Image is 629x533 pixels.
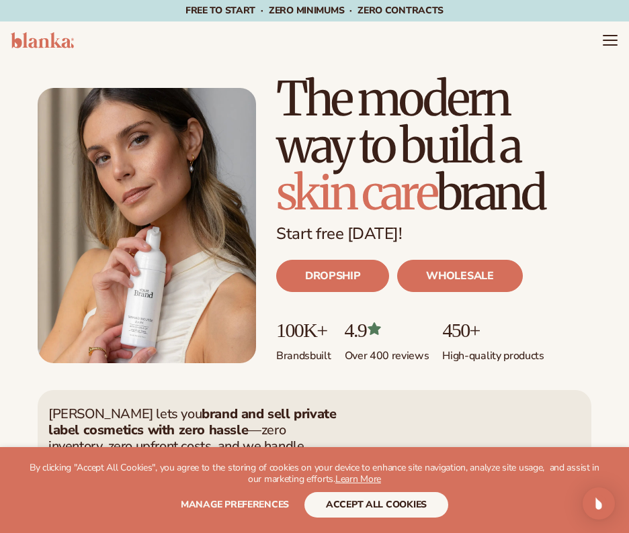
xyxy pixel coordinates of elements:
[181,498,289,511] span: Manage preferences
[27,463,602,485] p: By clicking "Accept All Cookies", you agree to the storing of cookies on your device to enhance s...
[48,405,336,439] strong: brand and sell private label cosmetics with zero hassle
[304,492,448,518] button: accept all cookies
[345,319,429,341] p: 4.9
[276,260,389,292] a: DROPSHIP
[583,487,615,520] div: Open Intercom Messenger
[11,32,74,48] img: logo
[397,260,522,292] a: WHOLESALE
[602,32,618,48] summary: Menu
[185,4,444,17] span: Free to start · ZERO minimums · ZERO contracts
[276,75,591,216] h1: The modern way to build a brand
[181,492,289,518] button: Manage preferences
[276,163,436,222] span: skin care
[442,341,544,363] p: High-quality products
[276,224,591,244] p: Start free [DATE]!
[345,341,429,363] p: Over 400 reviews
[276,319,331,341] p: 100K+
[276,341,331,363] p: Brands built
[48,406,337,471] p: [PERSON_NAME] lets you —zero inventory, zero upfront costs, and we handle fulfillment for you.
[38,88,256,363] img: Blanka hero private label beauty Female holding tanning mousse
[335,473,381,485] a: Learn More
[442,319,544,341] p: 450+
